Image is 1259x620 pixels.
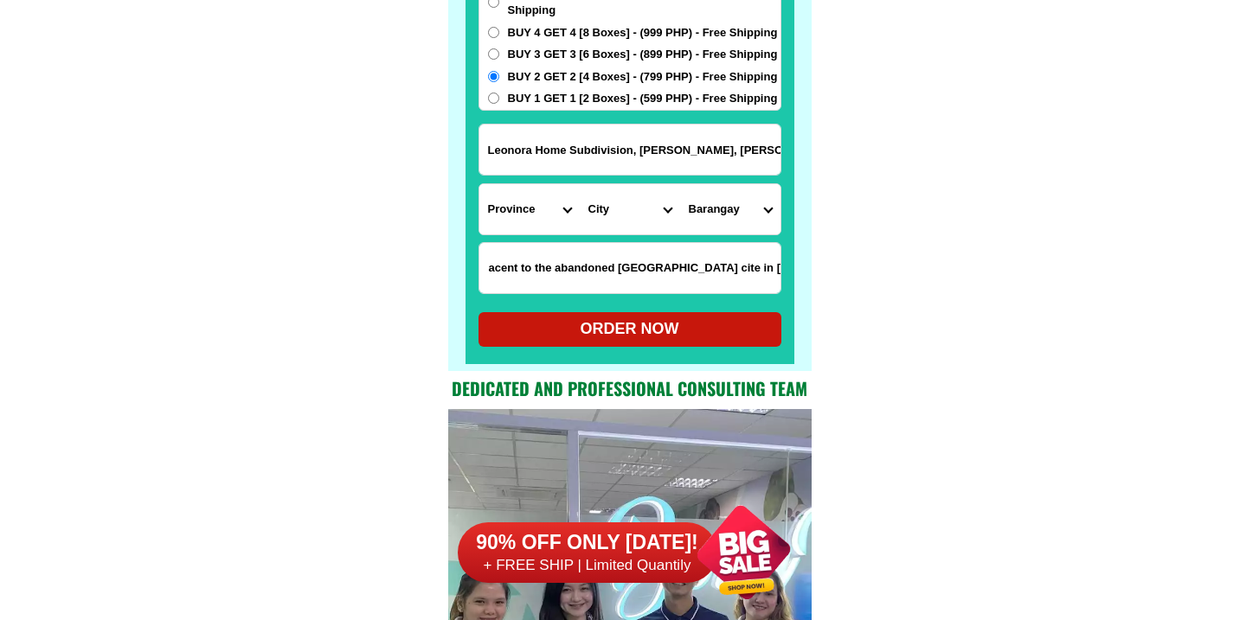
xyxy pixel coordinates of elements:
[448,375,812,401] h2: Dedicated and professional consulting team
[508,68,778,86] span: BUY 2 GET 2 [4 Boxes] - (799 PHP) - Free Shipping
[458,530,717,556] h6: 90% OFF ONLY [DATE]!
[680,184,780,234] select: Select commune
[488,93,499,104] input: BUY 1 GET 1 [2 Boxes] - (599 PHP) - Free Shipping
[458,556,717,575] h6: + FREE SHIP | Limited Quantily
[479,317,781,341] div: ORDER NOW
[479,125,780,175] input: Input address
[479,243,780,293] input: Input LANDMARKOFLOCATION
[508,90,778,107] span: BUY 1 GET 1 [2 Boxes] - (599 PHP) - Free Shipping
[479,184,580,234] select: Select province
[508,24,778,42] span: BUY 4 GET 4 [8 Boxes] - (999 PHP) - Free Shipping
[488,71,499,82] input: BUY 2 GET 2 [4 Boxes] - (799 PHP) - Free Shipping
[508,46,778,63] span: BUY 3 GET 3 [6 Boxes] - (899 PHP) - Free Shipping
[488,48,499,60] input: BUY 3 GET 3 [6 Boxes] - (899 PHP) - Free Shipping
[488,27,499,38] input: BUY 4 GET 4 [8 Boxes] - (999 PHP) - Free Shipping
[580,184,680,234] select: Select district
